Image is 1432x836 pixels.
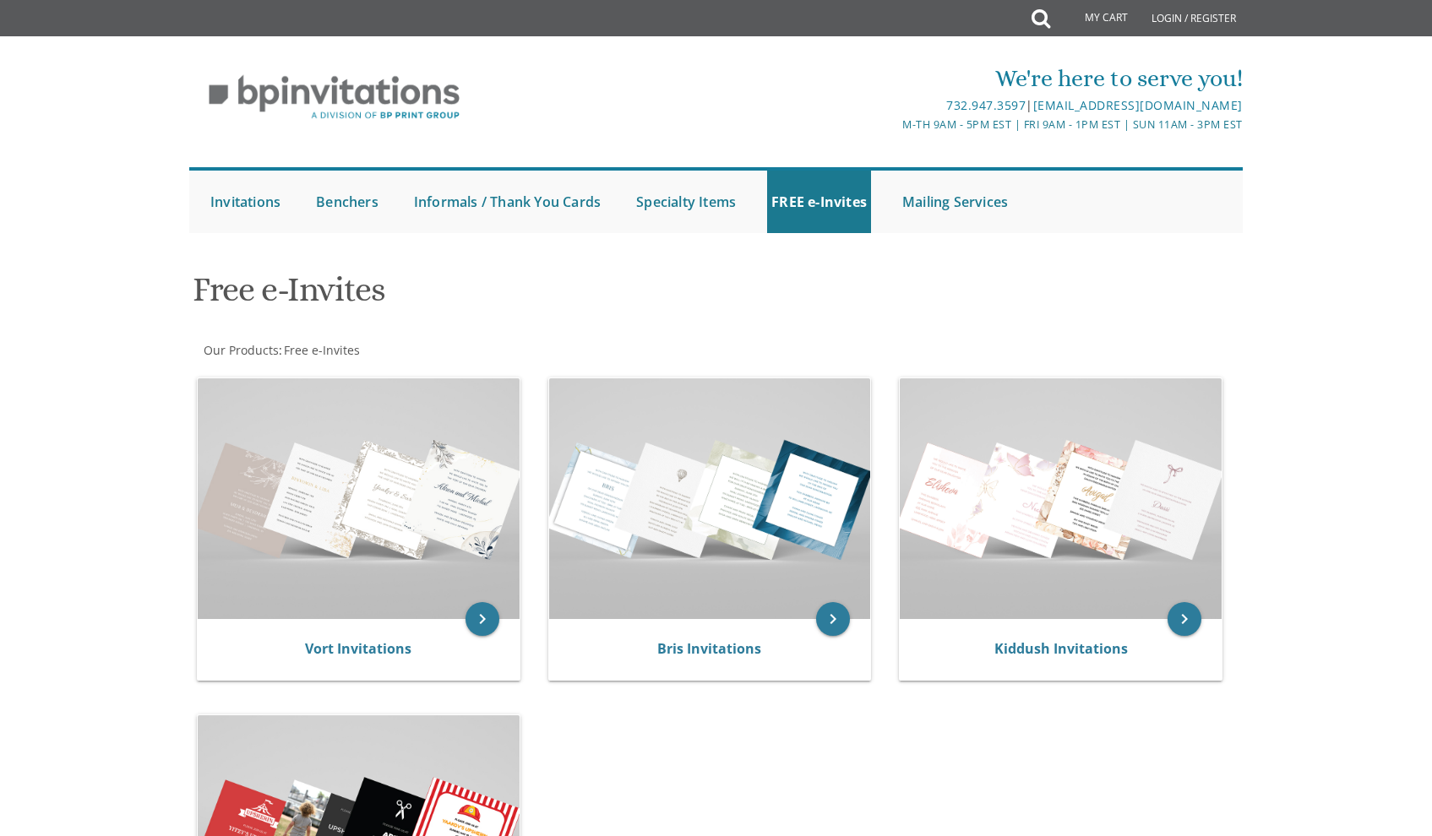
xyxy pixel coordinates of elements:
[1033,97,1243,113] a: [EMAIL_ADDRESS][DOMAIN_NAME]
[198,378,520,619] img: Vort Invitations
[994,639,1128,658] a: Kiddush Invitations
[767,171,871,233] a: FREE e-Invites
[193,271,882,321] h1: Free e-Invites
[657,639,761,658] a: Bris Invitations
[282,342,360,358] a: Free e-Invites
[816,602,850,636] a: keyboard_arrow_right
[1048,2,1140,35] a: My Cart
[305,639,411,658] a: Vort Invitations
[202,342,279,358] a: Our Products
[549,378,871,619] img: Bris Invitations
[312,171,383,233] a: Benchers
[189,342,716,359] div: :
[632,171,740,233] a: Specialty Items
[542,62,1243,95] div: We're here to serve you!
[542,116,1243,133] div: M-Th 9am - 5pm EST | Fri 9am - 1pm EST | Sun 11am - 3pm EST
[900,378,1222,619] img: Kiddush Invitations
[466,602,499,636] a: keyboard_arrow_right
[542,95,1243,116] div: |
[410,171,605,233] a: Informals / Thank You Cards
[206,171,285,233] a: Invitations
[946,97,1026,113] a: 732.947.3597
[898,171,1012,233] a: Mailing Services
[1168,602,1201,636] a: keyboard_arrow_right
[284,342,360,358] span: Free e-Invites
[189,62,479,133] img: BP Invitation Loft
